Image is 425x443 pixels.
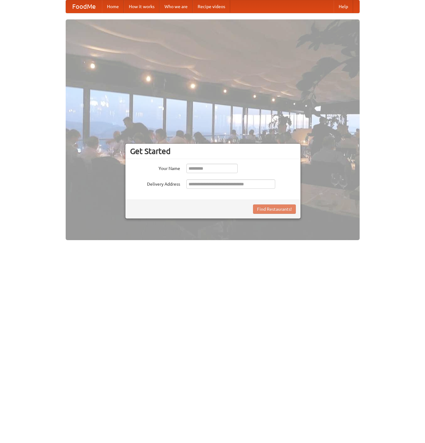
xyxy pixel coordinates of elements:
[130,164,180,172] label: Your Name
[102,0,124,13] a: Home
[130,147,296,156] h3: Get Started
[253,204,296,214] button: Find Restaurants!
[124,0,159,13] a: How it works
[334,0,353,13] a: Help
[66,0,102,13] a: FoodMe
[130,179,180,187] label: Delivery Address
[159,0,193,13] a: Who we are
[193,0,230,13] a: Recipe videos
